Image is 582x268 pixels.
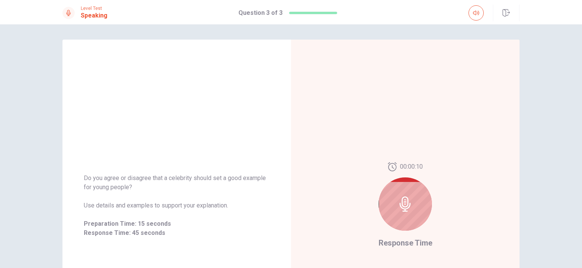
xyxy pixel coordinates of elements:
[81,11,107,20] h1: Speaking
[81,6,107,11] span: Level Test
[238,8,283,18] h1: Question 3 of 3
[84,228,270,238] span: Response Time: 45 seconds
[84,174,270,192] span: Do you agree or disagree that a celebrity should set a good example for young people?
[379,238,432,247] span: Response Time
[84,201,270,210] span: Use details and examples to support your explanation.
[400,162,423,171] span: 00:00:10
[84,219,270,228] span: Preparation Time: 15 seconds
